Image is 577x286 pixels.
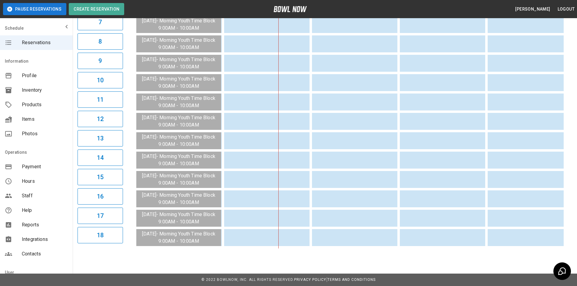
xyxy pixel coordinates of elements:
button: 15 [78,169,123,185]
button: 11 [78,91,123,108]
span: Reports [22,221,68,228]
span: Staff [22,192,68,199]
h6: 8 [98,37,102,46]
button: 12 [78,111,123,127]
button: 8 [78,33,123,50]
span: Payment [22,163,68,170]
button: 16 [78,188,123,205]
img: logo [274,6,307,12]
a: Privacy Policy [294,278,326,282]
h6: 11 [97,95,104,104]
button: 18 [78,227,123,243]
h6: 18 [97,230,104,240]
a: Terms and Conditions [327,278,376,282]
span: Contacts [22,250,68,258]
span: Inventory [22,87,68,94]
button: 9 [78,53,123,69]
h6: 7 [98,17,102,27]
h6: 10 [97,75,104,85]
span: Products [22,101,68,108]
h6: 13 [97,133,104,143]
button: 10 [78,72,123,88]
h6: 12 [97,114,104,124]
button: 7 [78,14,123,30]
button: 13 [78,130,123,146]
button: [PERSON_NAME] [513,4,552,15]
span: © 2022 BowlNow, Inc. All Rights Reserved. [201,278,294,282]
span: Help [22,207,68,214]
span: Integrations [22,236,68,243]
button: 14 [78,150,123,166]
span: Photos [22,130,68,137]
button: Pause Reservations [3,3,66,15]
h6: 16 [97,192,104,201]
h6: 15 [97,172,104,182]
button: Logout [555,4,577,15]
span: Items [22,116,68,123]
h6: 9 [98,56,102,66]
span: Profile [22,72,68,79]
button: Create Reservation [69,3,124,15]
h6: 14 [97,153,104,163]
span: Reservations [22,39,68,46]
span: Hours [22,178,68,185]
h6: 17 [97,211,104,221]
button: 17 [78,208,123,224]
